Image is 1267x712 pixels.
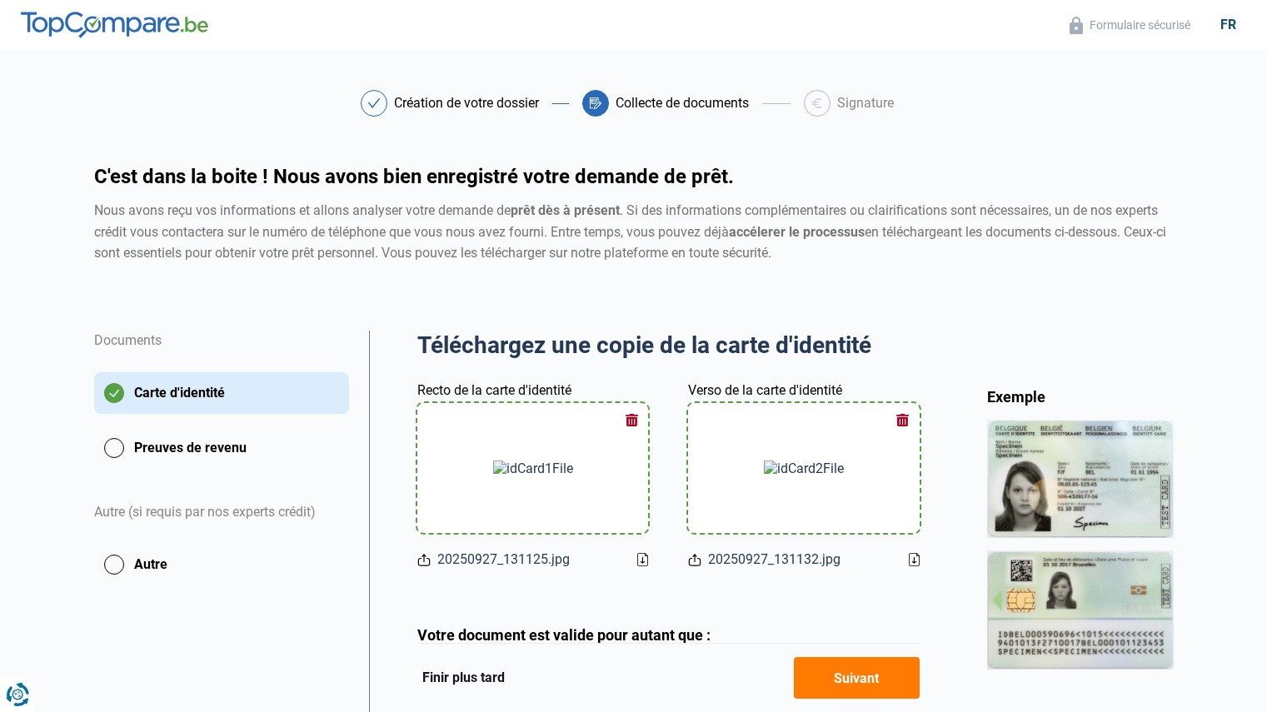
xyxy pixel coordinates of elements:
[688,381,842,401] label: Verso de la carte d'identité
[987,420,1174,669] img: idCard
[417,331,920,361] h2: Téléchargez une copie de la carte d'identité
[637,553,648,566] a: Download
[94,544,349,585] button: Autre
[94,331,349,372] div: Documents
[511,202,620,218] strong: prêt dès à présent
[417,626,920,644] div: Votre document est valide pour autant que :
[94,372,349,414] button: Carte d'identité
[909,553,920,566] a: Download
[437,550,570,570] span: 20250927_131125.jpg
[1065,16,1195,35] button: Formulaire sécurisé
[21,12,208,38] img: TopCompare.be
[94,167,1174,187] h1: C'est dans la boite ! Nous avons bien enregistré votre demande de prêt.
[708,550,841,570] span: 20250927_131132.jpg
[94,482,349,544] div: Autre (si requis par nos experts crédit)
[837,97,894,110] div: Signature
[394,97,539,110] div: Création de votre dossier
[94,200,1174,264] div: Nous avons reçu vos informations et allons analyser votre demande de . Si des informations complé...
[764,461,844,476] img: idCard2File
[417,381,571,401] label: Recto de la carte d'identité
[987,387,1174,406] div: Exemple
[493,461,573,476] img: idCard1File
[794,657,920,699] button: Suivant
[729,224,865,240] strong: accélerer le processus
[417,667,510,689] button: Finir plus tard
[616,97,749,110] div: Collecte de documents
[94,427,349,469] button: Preuves de revenu
[1210,17,1246,32] div: fr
